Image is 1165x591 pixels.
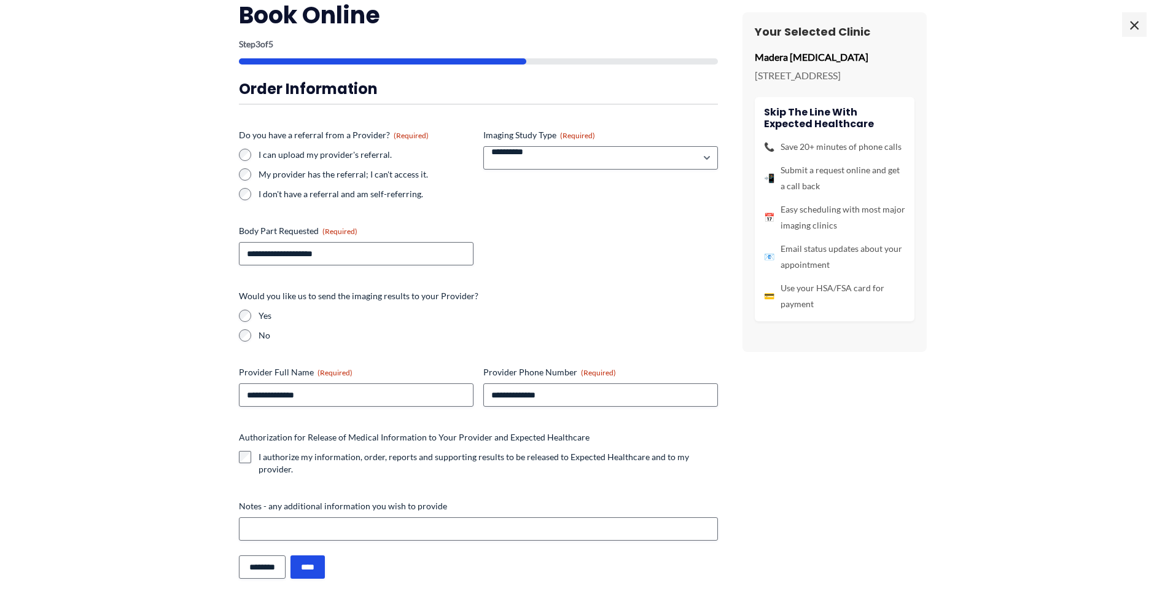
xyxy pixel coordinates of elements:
span: 5 [268,39,273,49]
span: 📞 [764,139,774,155]
li: Submit a request online and get a call back [764,162,905,194]
span: (Required) [581,368,616,377]
legend: Authorization for Release of Medical Information to Your Provider and Expected Healthcare [239,431,590,444]
span: 3 [255,39,260,49]
label: I authorize my information, order, reports and supporting results to be released to Expected Heal... [259,451,718,476]
legend: Do you have a referral from a Provider? [239,129,429,141]
li: Email status updates about your appointment [764,241,905,273]
label: Imaging Study Type [483,129,718,141]
span: 💳 [764,288,774,304]
legend: Would you like us to send the imaging results to your Provider? [239,290,478,302]
span: (Required) [560,131,595,140]
span: × [1122,12,1147,37]
label: I don't have a referral and am self-referring. [259,188,473,200]
p: [STREET_ADDRESS] [755,66,914,85]
li: Use your HSA/FSA card for payment [764,280,905,312]
span: 📧 [764,249,774,265]
p: Step of [239,40,718,49]
span: (Required) [322,227,357,236]
p: Madera [MEDICAL_DATA] [755,48,914,66]
label: Yes [259,310,718,322]
span: 📲 [764,170,774,186]
label: No [259,329,718,342]
span: (Required) [394,131,429,140]
span: 📅 [764,209,774,225]
label: Notes - any additional information you wish to provide [239,500,718,512]
li: Easy scheduling with most major imaging clinics [764,202,905,233]
h3: Order Information [239,79,718,98]
label: My provider has the referral; I can't access it. [259,168,473,181]
label: I can upload my provider's referral. [259,149,473,161]
h3: Your Selected Clinic [755,25,914,39]
li: Save 20+ minutes of phone calls [764,139,905,155]
label: Provider Full Name [239,366,473,378]
label: Provider Phone Number [483,366,718,378]
span: (Required) [318,368,353,377]
h4: Skip the line with Expected Healthcare [764,106,905,130]
label: Body Part Requested [239,225,473,237]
